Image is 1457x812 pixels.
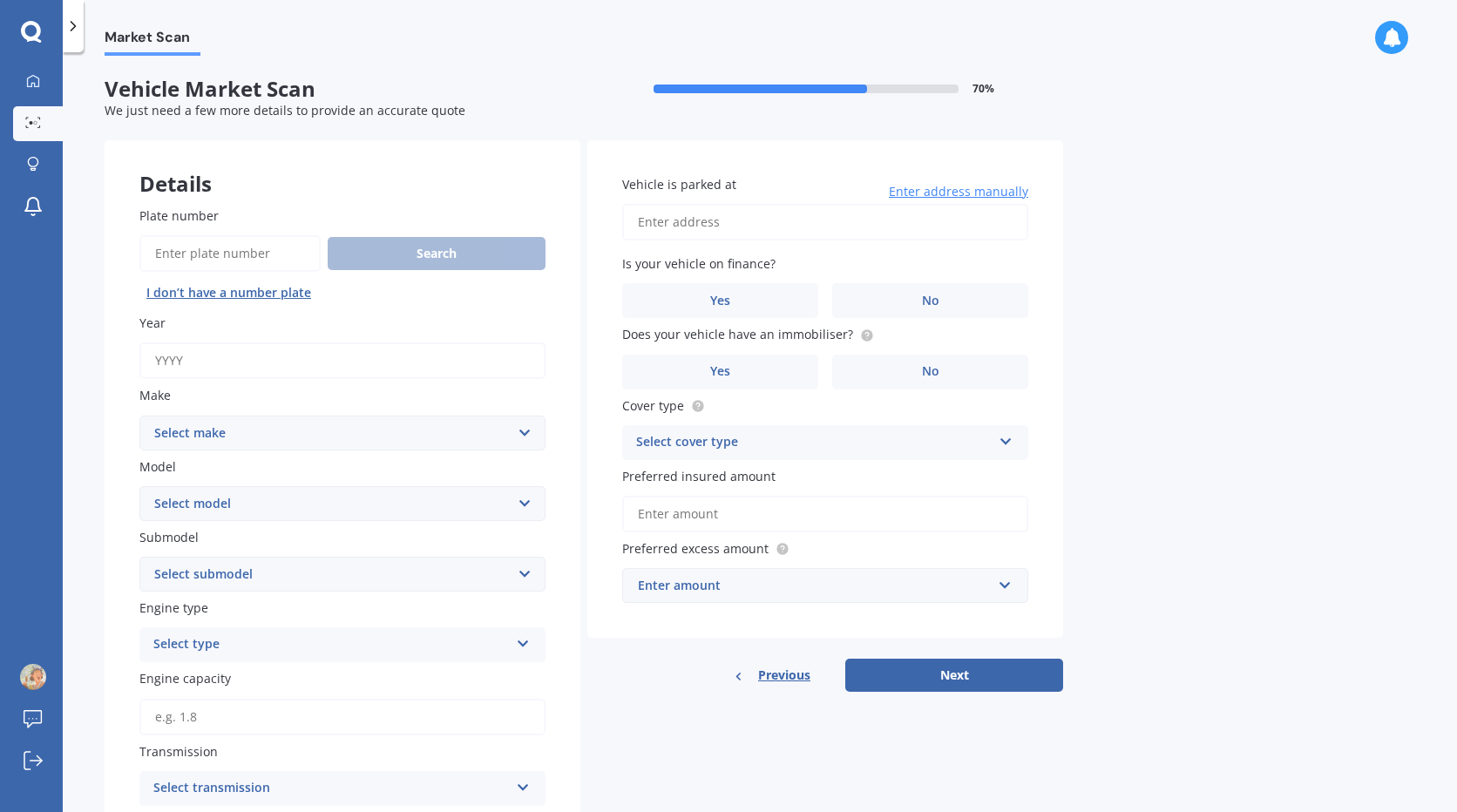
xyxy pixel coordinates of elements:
span: Model [139,458,176,475]
span: 70 % [972,83,994,95]
div: Select cover type [636,432,992,453]
span: Make [139,388,171,404]
span: Engine type [139,599,208,616]
input: YYYY [139,342,546,379]
span: Submodel [139,529,199,545]
span: Is your vehicle on finance? [622,255,776,272]
span: Enter address manually [889,183,1028,200]
span: Does your vehicle have an immobiliser? [622,327,853,343]
input: Enter plate number [139,235,321,272]
span: Engine capacity [139,671,231,687]
span: No [922,364,939,379]
div: Details [105,140,580,193]
div: Select type [153,634,509,655]
span: Vehicle Market Scan [105,77,584,102]
span: No [922,294,939,308]
span: Market Scan [105,29,200,52]
button: Next [845,659,1063,692]
span: Transmission [139,743,218,760]
input: Enter amount [622,496,1028,532]
span: Plate number [139,207,219,224]
input: e.g. 1.8 [139,699,546,735]
span: Vehicle is parked at [622,176,736,193]
img: ACg8ocLkiZuMjeDPnuUc_udJv53ktb4s9qaJp5K3WkTxz7DdomFoLhu8=s96-c [20,664,46,690]
span: Preferred excess amount [622,540,769,557]
span: Cover type [622,397,684,414]
button: I don’t have a number plate [139,279,318,307]
span: We just need a few more details to provide an accurate quote [105,102,465,118]
span: Previous [758,662,810,688]
span: Year [139,315,166,331]
div: Select transmission [153,778,509,799]
input: Enter address [622,204,1028,240]
span: Yes [710,294,730,308]
span: Yes [710,364,730,379]
span: Preferred insured amount [622,468,776,484]
div: Enter amount [638,576,992,595]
